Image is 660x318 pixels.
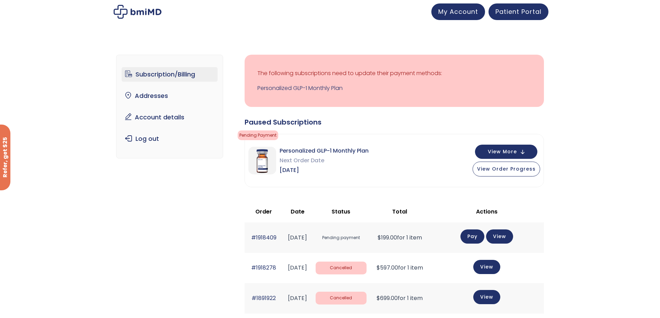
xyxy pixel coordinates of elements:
[316,292,367,305] span: Cancelled
[252,294,276,302] a: #1891922
[122,110,218,125] a: Account details
[438,7,478,16] span: My Account
[495,7,542,16] span: Patient Portal
[377,294,380,302] span: $
[473,290,500,304] a: View
[370,253,430,283] td: for 1 item
[488,149,517,154] span: View More
[392,208,407,216] span: Total
[251,234,276,242] a: #1918409
[475,145,537,159] button: View More
[291,208,305,216] span: Date
[280,165,369,175] span: [DATE]
[114,5,161,19] img: My account
[257,69,531,78] p: The following subscriptions need to update their payment methods:
[378,234,397,242] span: 199.00
[473,162,540,176] button: View Order Progress
[489,3,548,20] a: Patient Portal
[116,55,223,158] nav: Account pages
[370,283,430,313] td: for 1 item
[255,208,272,216] span: Order
[257,83,531,93] a: Personalized GLP-1 Monthly Plan
[332,208,350,216] span: Status
[122,131,218,146] a: Log out
[377,294,398,302] span: 699.00
[251,264,276,272] a: #1918278
[248,147,276,174] img: Personalized GLP-1 Monthly Plan
[288,264,307,272] time: [DATE]
[476,208,498,216] span: Actions
[280,156,369,165] span: Next Order Date
[378,234,381,242] span: $
[377,264,380,272] span: $
[460,229,484,244] a: Pay
[280,146,369,156] span: Personalized GLP-1 Monthly Plan
[473,260,500,274] a: View
[377,264,398,272] span: 597.00
[316,231,367,244] span: Pending payment
[431,3,485,20] a: My Account
[477,165,536,172] span: View Order Progress
[245,117,544,127] div: Paused Subscriptions
[122,67,218,82] a: Subscription/Billing
[122,89,218,103] a: Addresses
[486,229,513,244] a: View
[370,222,430,253] td: for 1 item
[316,262,367,274] span: Cancelled
[238,130,278,140] span: Pending Payment
[288,234,307,242] time: [DATE]
[288,294,307,302] time: [DATE]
